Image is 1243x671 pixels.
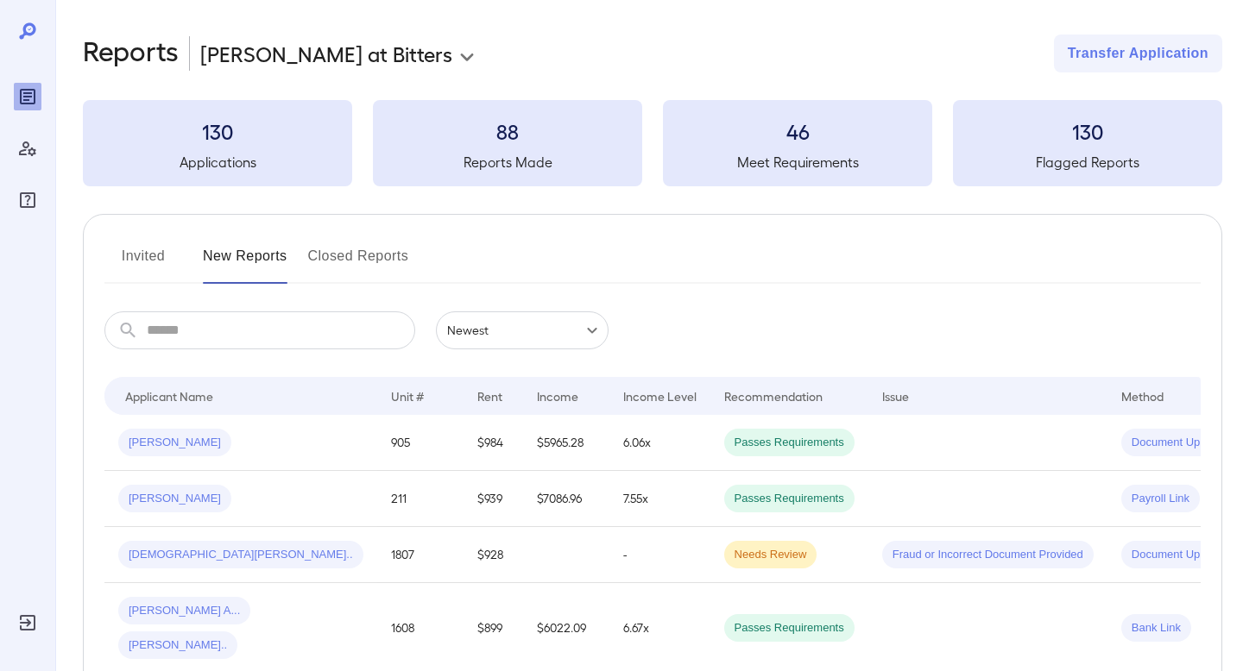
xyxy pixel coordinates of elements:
[477,386,505,406] div: Rent
[1121,386,1164,406] div: Method
[1121,435,1232,451] span: Document Upload
[523,471,609,527] td: $7086.96
[118,547,363,563] span: [DEMOGRAPHIC_DATA][PERSON_NAME]..
[83,152,352,172] h5: Applications
[953,117,1222,145] h3: 130
[609,471,710,527] td: 7.55x
[724,435,855,451] span: Passes Requirements
[724,386,823,406] div: Recommendation
[464,527,523,583] td: $928
[14,609,41,637] div: Log Out
[1121,620,1191,637] span: Bank Link
[724,491,855,507] span: Passes Requirements
[14,83,41,110] div: Reports
[464,471,523,527] td: $939
[308,242,409,284] button: Closed Reports
[391,386,424,406] div: Unit #
[436,311,609,349] div: Newest
[464,415,523,471] td: $984
[1121,491,1200,507] span: Payroll Link
[882,547,1094,563] span: Fraud or Incorrect Document Provided
[83,100,1222,186] summary: 130Applications88Reports Made46Meet Requirements130Flagged Reports
[118,603,250,619] span: [PERSON_NAME] A...
[125,386,213,406] div: Applicant Name
[104,242,182,284] button: Invited
[14,186,41,214] div: FAQ
[377,415,464,471] td: 905
[609,415,710,471] td: 6.06x
[1121,547,1232,563] span: Document Upload
[623,386,697,406] div: Income Level
[203,242,287,284] button: New Reports
[118,491,231,507] span: [PERSON_NAME]
[609,527,710,583] td: -
[724,620,855,637] span: Passes Requirements
[953,152,1222,172] h5: Flagged Reports
[724,547,817,563] span: Needs Review
[373,117,642,145] h3: 88
[882,386,910,406] div: Issue
[14,135,41,162] div: Manage Users
[83,117,352,145] h3: 130
[537,386,578,406] div: Income
[663,152,932,172] h5: Meet Requirements
[373,152,642,172] h5: Reports Made
[83,34,179,72] h2: Reports
[200,40,452,67] p: [PERSON_NAME] at Bitters
[523,415,609,471] td: $5965.28
[118,435,231,451] span: [PERSON_NAME]
[663,117,932,145] h3: 46
[118,637,237,654] span: [PERSON_NAME]..
[377,471,464,527] td: 211
[1054,34,1222,72] button: Transfer Application
[377,527,464,583] td: 1807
